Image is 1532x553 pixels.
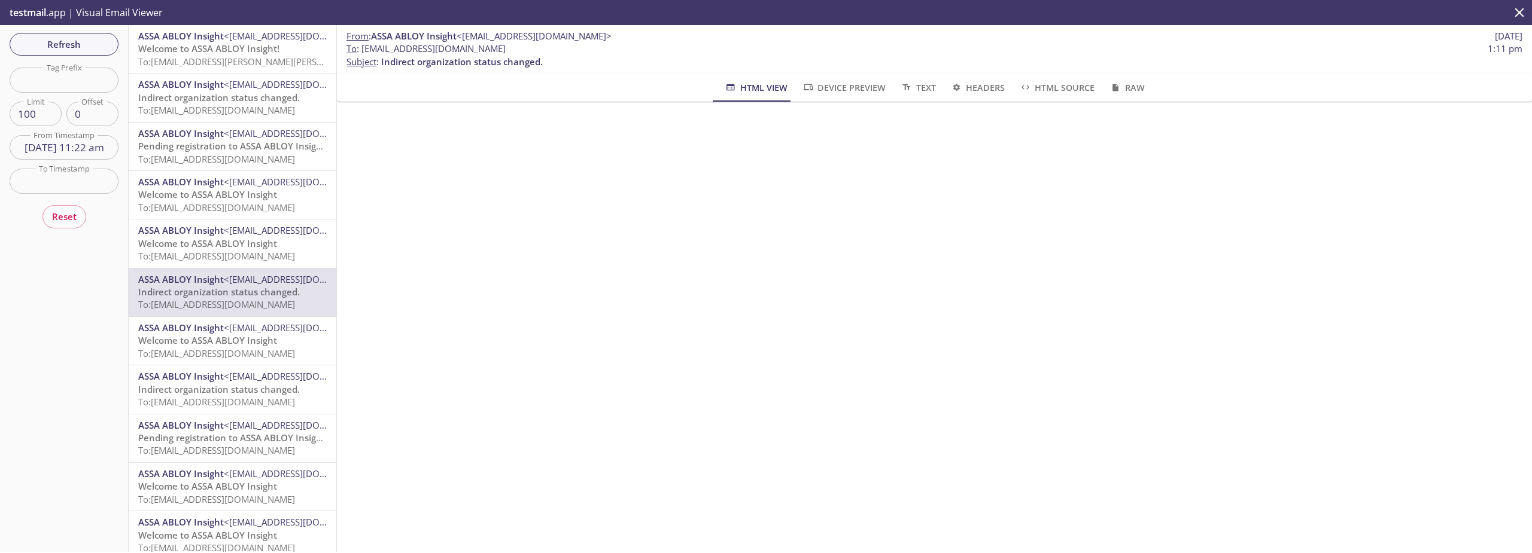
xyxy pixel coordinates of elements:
span: <[EMAIL_ADDRESS][DOMAIN_NAME]> [224,322,379,334]
span: HTML Source [1019,80,1095,95]
span: <[EMAIL_ADDRESS][DOMAIN_NAME]> [224,30,379,42]
span: <[EMAIL_ADDRESS][DOMAIN_NAME]> [224,127,379,139]
span: Text [900,80,935,95]
span: Headers [950,80,1005,95]
span: To: [EMAIL_ADDRESS][DOMAIN_NAME] [138,396,295,408]
div: ASSA ABLOY Insight<[EMAIL_ADDRESS][DOMAIN_NAME]>Welcome to ASSA ABLOY InsightTo:[EMAIL_ADDRESS][D... [129,463,336,511]
span: <[EMAIL_ADDRESS][DOMAIN_NAME]> [224,419,379,431]
div: ASSA ABLOY Insight<[EMAIL_ADDRESS][DOMAIN_NAME]>Indirect organization status changed.To:[EMAIL_AD... [129,268,336,316]
span: Reset [52,209,77,224]
span: ASSA ABLOY Insight [138,419,224,431]
div: ASSA ABLOY Insight<[EMAIL_ADDRESS][DOMAIN_NAME]>Welcome to ASSA ABLOY Insight!To:[EMAIL_ADDRESS][... [129,25,336,73]
span: <[EMAIL_ADDRESS][DOMAIN_NAME]> [224,78,379,90]
button: Reset [42,205,86,228]
div: ASSA ABLOY Insight<[EMAIL_ADDRESS][DOMAIN_NAME]>Welcome to ASSA ABLOY InsightTo:[EMAIL_ADDRESS][D... [129,317,336,365]
span: To [346,42,357,54]
span: From [346,30,369,42]
span: : [346,30,612,42]
div: ASSA ABLOY Insight<[EMAIL_ADDRESS][DOMAIN_NAME]>Welcome to ASSA ABLOY InsightTo:[EMAIL_ADDRESS][D... [129,219,336,267]
span: To: [EMAIL_ADDRESS][DOMAIN_NAME] [138,250,295,262]
div: ASSA ABLOY Insight<[EMAIL_ADDRESS][DOMAIN_NAME]>Pending registration to ASSA ABLOY Insight remind... [129,123,336,170]
span: ASSA ABLOY Insight [138,273,224,285]
span: Welcome to ASSA ABLOY Insight [138,237,277,249]
span: To: [EMAIL_ADDRESS][DOMAIN_NAME] [138,104,295,116]
span: Pending registration to ASSA ABLOY Insight reminder! [138,432,370,444]
span: To: [EMAIL_ADDRESS][DOMAIN_NAME] [138,201,295,213]
span: <[EMAIL_ADDRESS][DOMAIN_NAME]> [457,30,612,42]
span: Welcome to ASSA ABLOY Insight! [138,42,279,54]
span: testmail [10,6,46,19]
span: Indirect organization status changed. [381,56,543,68]
span: To: [EMAIL_ADDRESS][DOMAIN_NAME] [138,298,295,310]
span: ASSA ABLOY Insight [138,370,224,382]
span: To: [EMAIL_ADDRESS][DOMAIN_NAME] [138,493,295,505]
span: ASSA ABLOY Insight [138,224,224,236]
span: Refresh [19,36,109,52]
div: ASSA ABLOY Insight<[EMAIL_ADDRESS][DOMAIN_NAME]>Indirect organization status changed.To:[EMAIL_AD... [129,74,336,121]
div: ASSA ABLOY Insight<[EMAIL_ADDRESS][DOMAIN_NAME]>Indirect organization status changed.To:[EMAIL_AD... [129,365,336,413]
button: Refresh [10,33,118,56]
span: To: [EMAIL_ADDRESS][DOMAIN_NAME] [138,347,295,359]
span: Welcome to ASSA ABLOY Insight [138,188,277,200]
span: ASSA ABLOY Insight [138,516,224,528]
span: To: [EMAIL_ADDRESS][PERSON_NAME][PERSON_NAME][DOMAIN_NAME] [138,56,433,68]
span: <[EMAIL_ADDRESS][DOMAIN_NAME]> [224,516,379,528]
span: Welcome to ASSA ABLOY Insight [138,334,277,346]
span: ASSA ABLOY Insight [138,127,224,139]
span: [DATE] [1495,30,1522,42]
span: Raw [1109,80,1144,95]
span: ASSA ABLOY Insight [138,78,224,90]
p: : [346,42,1522,68]
span: To: [EMAIL_ADDRESS][DOMAIN_NAME] [138,444,295,456]
span: Welcome to ASSA ABLOY Insight [138,529,277,541]
span: Indirect organization status changed. [138,91,300,103]
span: <[EMAIL_ADDRESS][DOMAIN_NAME]> [224,370,379,382]
span: Subject [346,56,376,68]
span: <[EMAIL_ADDRESS][DOMAIN_NAME]> [224,176,379,188]
span: HTML View [724,80,787,95]
span: ASSA ABLOY Insight [371,30,457,42]
span: Indirect organization status changed. [138,383,300,395]
div: ASSA ABLOY Insight<[EMAIL_ADDRESS][DOMAIN_NAME]>Pending registration to ASSA ABLOY Insight remind... [129,414,336,462]
span: ASSA ABLOY Insight [138,30,224,42]
span: Welcome to ASSA ABLOY Insight [138,480,277,492]
div: ASSA ABLOY Insight<[EMAIL_ADDRESS][DOMAIN_NAME]>Welcome to ASSA ABLOY InsightTo:[EMAIL_ADDRESS][D... [129,171,336,219]
span: ASSA ABLOY Insight [138,468,224,479]
span: : [EMAIL_ADDRESS][DOMAIN_NAME] [346,42,506,55]
span: ASSA ABLOY Insight [138,176,224,188]
span: Device Preview [802,80,886,95]
span: 1:11 pm [1488,42,1522,55]
span: <[EMAIL_ADDRESS][DOMAIN_NAME]> [224,224,379,236]
span: Indirect organization status changed. [138,286,300,298]
span: To: [EMAIL_ADDRESS][DOMAIN_NAME] [138,153,295,165]
span: Pending registration to ASSA ABLOY Insight reminder! [138,140,370,152]
span: <[EMAIL_ADDRESS][DOMAIN_NAME]> [224,468,379,479]
span: ASSA ABLOY Insight [138,322,224,334]
span: <[EMAIL_ADDRESS][DOMAIN_NAME]> [224,273,379,285]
